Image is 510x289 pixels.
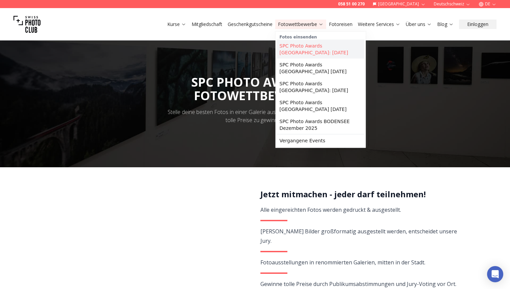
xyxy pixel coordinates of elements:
[260,189,458,200] h2: Jetzt mitmachen - jeder darf teilnehmen!
[228,21,273,28] a: Geschenkgutscheine
[277,96,365,115] a: SPC Photo Awards [GEOGRAPHIC_DATA] [DATE]
[277,78,365,96] a: SPC Photo Awards [GEOGRAPHIC_DATA]: [DATE]
[487,266,503,282] div: Open Intercom Messenger
[277,33,365,40] div: Fotos einsenden
[277,135,365,147] a: Vergangene Events
[225,20,275,29] button: Geschenkgutscheine
[403,20,434,29] button: Über uns
[326,20,355,29] button: Fotoreisen
[13,11,40,38] img: Swiss photo club
[437,21,454,28] a: Blog
[163,108,347,124] div: Stelle deine besten Fotos in einer Galerie aus und erhalte die Möglichkeit, tolle Preise zu gewin...
[434,20,456,29] button: Blog
[277,115,365,134] a: SPC Photo Awards BODENSEE Dezember 2025
[260,206,401,213] span: Alle eingereichten Fotos werden gedruckt & ausgestellt.
[260,259,425,266] span: Fotoausstellungen in renommierten Galerien, mitten in der Stadt.
[355,20,403,29] button: Weitere Services
[165,20,189,29] button: Kurse
[260,228,457,244] span: [PERSON_NAME] Bilder großformatig ausgestellt werden, entscheidet unsere Jury.
[260,280,456,288] span: Gewinne tolle Preise durch Publikumsabstimmungen und Jury-Voting vor Ort.
[191,89,319,103] div: FOTOWETTBEWERBE
[358,21,400,28] a: Weitere Services
[275,20,326,29] button: Fotowettbewerbe
[277,40,365,59] a: SPC Photo Awards [GEOGRAPHIC_DATA]: [DATE]
[277,59,365,78] a: SPC Photo Awards [GEOGRAPHIC_DATA] [DATE]
[189,20,225,29] button: Mitgliedschaft
[338,1,365,7] a: 058 51 00 270
[167,21,186,28] a: Kurse
[459,20,497,29] button: Einloggen
[278,21,323,28] a: Fotowettbewerbe
[191,74,319,103] span: SPC PHOTO AWARDS:
[329,21,352,28] a: Fotoreisen
[406,21,432,28] a: Über uns
[192,21,222,28] a: Mitgliedschaft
